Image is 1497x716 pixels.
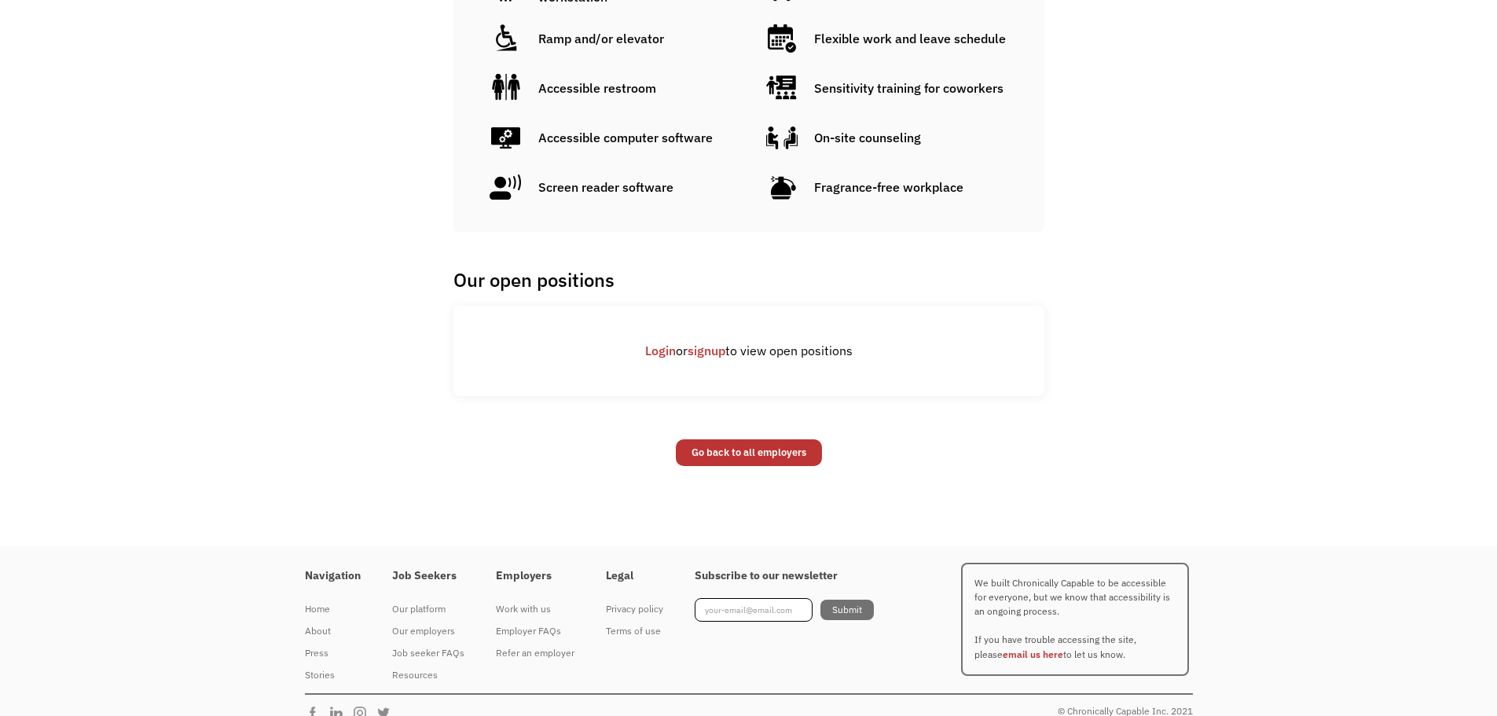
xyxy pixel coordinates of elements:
[814,29,1006,48] div: Flexible work and leave schedule
[814,79,1004,97] div: Sensitivity training for coworkers
[392,600,464,619] div: Our platform
[392,598,464,620] a: Our platform
[606,598,663,620] a: Privacy policy
[392,666,464,685] div: Resources
[305,666,361,685] div: Stories
[496,569,574,583] h4: Employers
[606,600,663,619] div: Privacy policy
[305,642,361,664] a: Press
[538,29,664,48] div: Ramp and/or elevator
[695,598,813,622] input: your-email@email.com
[496,620,574,642] a: Employer FAQs
[392,620,464,642] a: Our employers
[695,598,874,622] form: Footer Newsletter
[392,569,464,583] h4: Job Seekers
[1003,648,1063,660] a: email us here
[392,644,464,663] div: Job seeker FAQs
[695,569,874,583] h4: Subscribe to our newsletter
[305,664,361,686] a: Stories
[392,622,464,641] div: Our employers
[538,178,673,196] div: Screen reader software
[688,343,725,358] a: signup
[820,600,874,620] input: Submit
[496,622,574,641] div: Employer FAQs
[961,563,1189,676] p: We built Chronically Capable to be accessible for everyone, but we know that accessibility is an ...
[676,439,822,466] a: Go back to all employers
[453,268,1039,292] h1: Our open positions
[453,341,1044,360] div: or to view open positions
[305,644,361,663] div: Press
[496,600,574,619] div: Work with us
[305,598,361,620] a: Home
[814,128,921,147] div: On-site counseling
[305,600,361,619] div: Home
[814,178,963,196] div: Fragrance-free workplace
[496,642,574,664] a: Refer an employer
[496,598,574,620] a: Work with us
[305,569,361,583] h4: Navigation
[606,569,663,583] h4: Legal
[305,620,361,642] a: About
[606,622,663,641] div: Terms of use
[538,79,656,97] div: Accessible restroom
[392,642,464,664] a: Job seeker FAQs
[496,644,574,663] div: Refer an employer
[392,664,464,686] a: Resources
[645,343,676,358] a: Login
[305,622,361,641] div: About
[538,128,713,147] div: Accessible computer software
[606,620,663,642] a: Terms of use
